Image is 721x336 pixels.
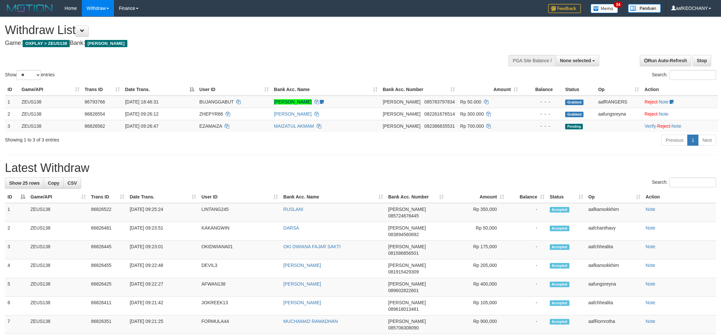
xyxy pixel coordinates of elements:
a: Note [646,225,656,231]
th: Balance: activate to sort column ascending [507,191,547,203]
td: AFWAN138 [199,278,281,297]
td: 86826481 [88,222,127,241]
span: Grabbed [565,112,583,117]
span: [PERSON_NAME] [383,99,420,104]
span: [PERSON_NAME] [388,300,426,305]
th: User ID: activate to sort column ascending [197,84,271,96]
td: 86826445 [88,241,127,259]
span: Copy [48,180,59,186]
button: None selected [556,55,599,66]
td: [DATE] 09:23:01 [127,241,199,259]
td: aafkansokkhim [586,259,643,278]
td: ZEUS138 [19,108,82,120]
span: [PERSON_NAME] [388,225,426,231]
th: Date Trans.: activate to sort column ascending [127,191,199,203]
a: MAIZATUL AKMAM [274,123,314,129]
td: - [507,315,547,334]
span: Copy 082261676514 to clipboard [424,111,455,117]
td: ZEUS138 [28,241,88,259]
span: Copy 081915429309 to clipboard [388,269,419,274]
span: Rp 50.000 [460,99,481,104]
span: Pending [565,124,583,129]
a: CSV [63,177,81,189]
a: Next [698,135,716,146]
a: Show 25 rows [5,177,44,189]
span: Accepted [550,244,569,250]
th: Bank Acc. Name: activate to sort column ascending [271,84,380,96]
span: Accepted [550,282,569,287]
td: aafkansokkhim [586,203,643,222]
span: Copy 081586856501 to clipboard [388,251,419,256]
td: - [507,297,547,315]
td: ZEUS138 [19,96,82,108]
a: Previous [661,135,688,146]
td: · [642,108,718,120]
a: [PERSON_NAME] [274,99,312,104]
td: Rp 175,000 [446,241,507,259]
th: Action [642,84,718,96]
td: - [507,241,547,259]
td: Rp 900,000 [446,315,507,334]
a: Reject [644,99,657,104]
td: Rp 205,000 [446,259,507,278]
td: [DATE] 09:22:48 [127,259,199,278]
span: [PERSON_NAME] [388,207,426,212]
span: Accepted [550,207,569,213]
span: Accepted [550,319,569,325]
td: OKIDWIANA01 [199,241,281,259]
a: Note [646,300,656,305]
td: 86826522 [88,203,127,222]
span: [PERSON_NAME] [383,123,420,129]
td: ZEUS138 [28,259,88,278]
a: Note [646,281,656,287]
span: [DATE] 09:26:47 [125,123,158,129]
h4: Game: Bank: [5,40,474,47]
span: Accepted [550,300,569,306]
td: 3 [5,241,28,259]
td: LINTANG245 [199,203,281,222]
th: Op: activate to sort column ascending [596,84,642,96]
th: ID: activate to sort column descending [5,191,28,203]
a: MUCHAMAD RAMADHAN [283,319,338,324]
td: aafRornrotha [586,315,643,334]
span: CSV [67,180,77,186]
img: MOTION_logo.png [5,3,55,13]
th: Bank Acc. Name: activate to sort column ascending [281,191,385,203]
a: Note [646,319,656,324]
span: Copy 085783797834 to clipboard [424,99,455,104]
th: Status [563,84,596,96]
td: aafRANGERS [596,96,642,108]
td: 86826455 [88,259,127,278]
div: - - - [523,123,560,129]
span: [PERSON_NAME] [85,40,127,47]
td: - [507,203,547,222]
td: - [507,259,547,278]
span: Copy 085706308090 to clipboard [388,325,419,330]
td: - [507,278,547,297]
a: [PERSON_NAME] [283,281,321,287]
td: 86826425 [88,278,127,297]
span: Rp 700.000 [460,123,484,129]
td: 3 [5,120,19,132]
td: KAKANGWIN [199,222,281,241]
th: User ID: activate to sort column ascending [199,191,281,203]
a: Reject [657,123,670,129]
span: Copy 083894560692 to clipboard [388,232,419,237]
div: - - - [523,99,560,105]
span: Grabbed [565,100,583,105]
th: Balance [521,84,563,96]
img: Feedback.jpg [548,4,581,13]
td: Rp 50,000 [446,222,507,241]
a: Note [646,263,656,268]
td: [DATE] 09:21:25 [127,315,199,334]
td: FORMULA44 [199,315,281,334]
span: None selected [560,58,591,63]
a: Note [646,207,656,212]
span: Show 25 rows [9,180,40,186]
a: Note [646,244,656,249]
span: Copy 082386835531 to clipboard [424,123,455,129]
span: 86793766 [85,99,105,104]
td: 5 [5,278,28,297]
td: Rp 350,000 [446,203,507,222]
th: Bank Acc. Number: activate to sort column ascending [386,191,446,203]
